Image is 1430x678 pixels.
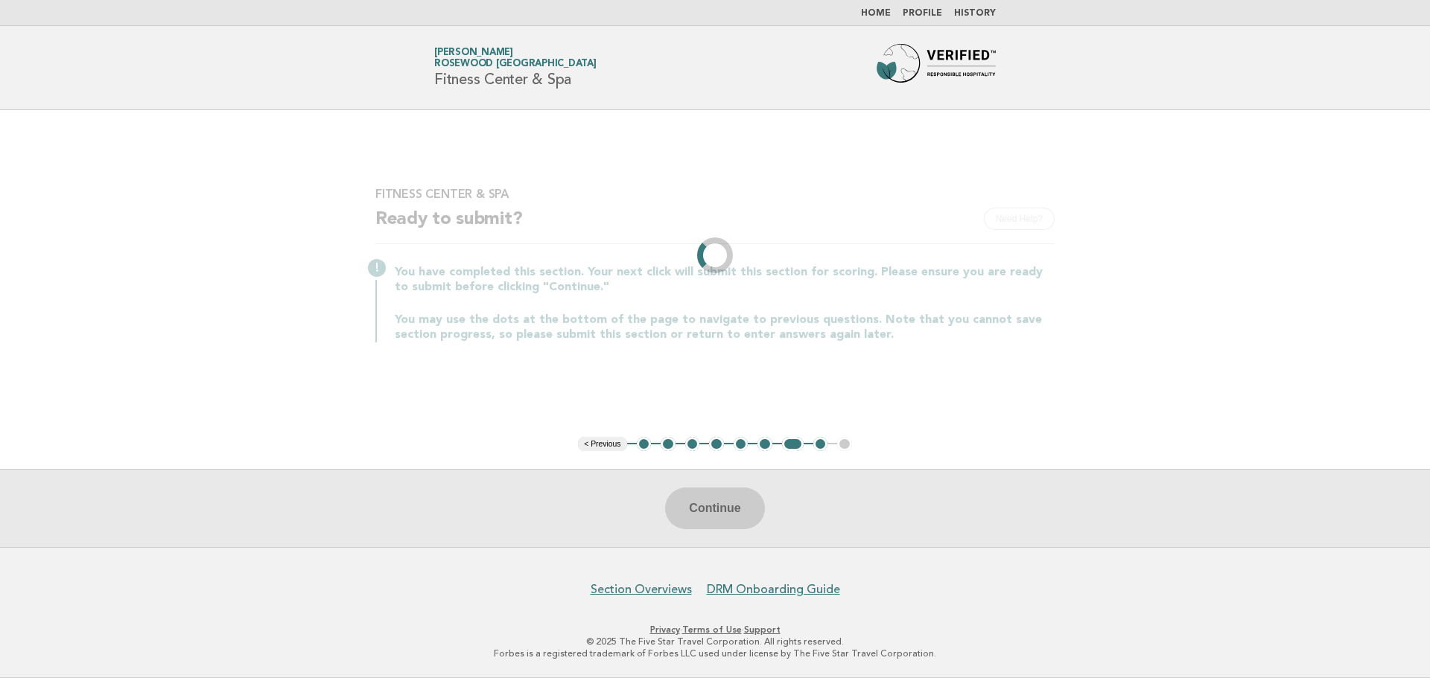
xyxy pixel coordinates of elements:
h2: Ready to submit? [375,208,1055,244]
p: You have completed this section. Your next click will submit this section for scoring. Please ens... [395,265,1055,295]
img: Forbes Travel Guide [877,44,996,92]
a: History [954,9,996,18]
a: Terms of Use [682,624,742,635]
a: Privacy [650,624,680,635]
h1: Fitness Center & Spa [434,48,597,87]
a: Support [744,624,781,635]
a: Home [861,9,891,18]
a: Profile [903,9,942,18]
p: · · [259,624,1171,636]
span: Rosewood [GEOGRAPHIC_DATA] [434,60,597,69]
p: © 2025 The Five Star Travel Corporation. All rights reserved. [259,636,1171,647]
p: Forbes is a registered trademark of Forbes LLC used under license by The Five Star Travel Corpora... [259,647,1171,659]
h3: Fitness Center & Spa [375,187,1055,202]
p: You may use the dots at the bottom of the page to navigate to previous questions. Note that you c... [395,313,1055,342]
a: [PERSON_NAME]Rosewood [GEOGRAPHIC_DATA] [434,48,597,68]
a: Section Overviews [591,582,692,597]
a: DRM Onboarding Guide [707,582,840,597]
